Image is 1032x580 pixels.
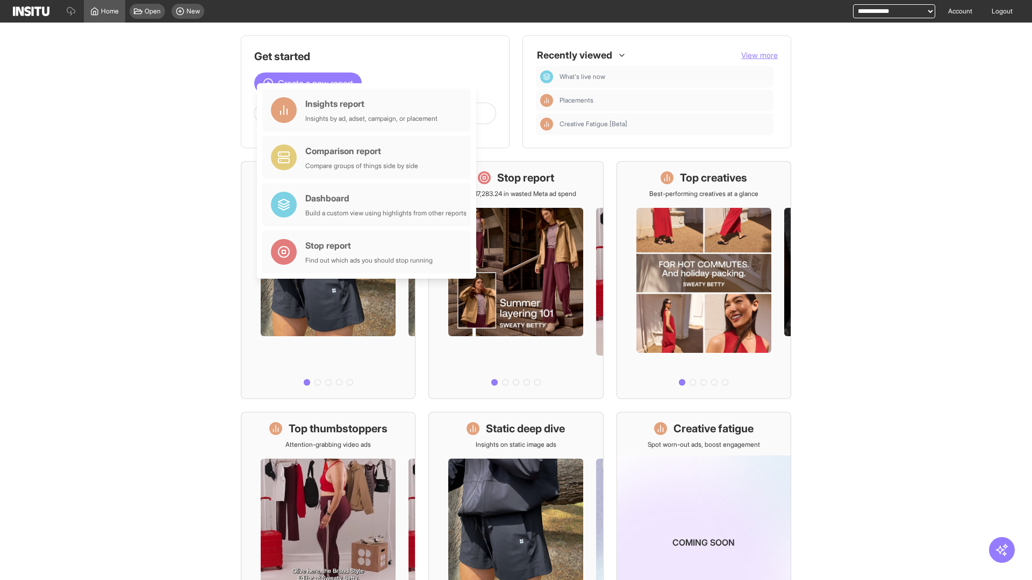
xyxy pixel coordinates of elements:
[428,161,603,399] a: Stop reportSave £17,283.24 in wasted Meta ad spend
[305,256,433,265] div: Find out which ads you should stop running
[617,161,791,399] a: Top creativesBest-performing creatives at a glance
[497,170,554,185] h1: Stop report
[680,170,747,185] h1: Top creatives
[289,421,388,436] h1: Top thumbstoppers
[241,161,415,399] a: What's live nowSee all active ads instantly
[187,7,200,16] span: New
[305,162,418,170] div: Compare groups of things side by side
[305,239,433,252] div: Stop report
[305,209,467,218] div: Build a custom view using highlights from other reports
[285,440,371,449] p: Attention-grabbing video ads
[741,50,778,61] button: View more
[145,7,161,16] span: Open
[741,50,778,60] span: View more
[560,73,769,81] span: What's live now
[305,114,438,123] div: Insights by ad, adset, campaign, or placement
[486,421,565,436] h1: Static deep dive
[476,440,556,449] p: Insights on static image ads
[456,190,576,198] p: Save £17,283.24 in wasted Meta ad spend
[560,73,605,81] span: What's live now
[560,96,769,105] span: Placements
[560,120,769,128] span: Creative Fatigue [Beta]
[305,192,467,205] div: Dashboard
[649,190,758,198] p: Best-performing creatives at a glance
[560,120,627,128] span: Creative Fatigue [Beta]
[254,73,362,94] button: Create a new report
[540,118,553,130] div: Insights
[305,97,438,110] div: Insights report
[13,6,49,16] img: Logo
[278,77,353,90] span: Create a new report
[540,94,553,107] div: Insights
[560,96,593,105] span: Placements
[254,49,496,64] h1: Get started
[540,70,553,83] div: Dashboard
[305,144,418,157] div: Comparison report
[101,7,119,16] span: Home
